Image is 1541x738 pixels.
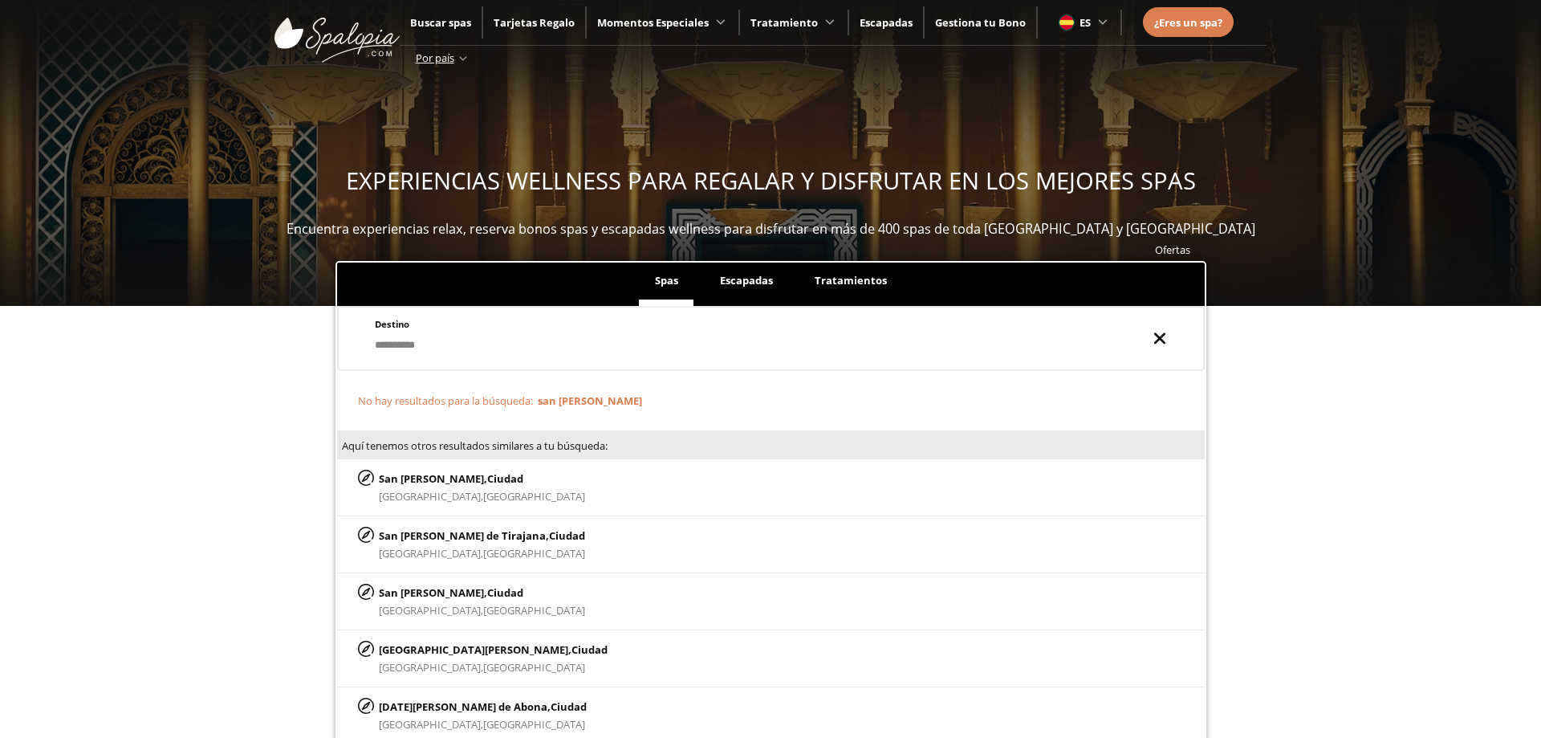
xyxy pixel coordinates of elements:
[379,584,585,601] p: San [PERSON_NAME],
[935,15,1026,30] a: Gestiona tu Bono
[860,15,913,30] a: Escapadas
[337,516,1205,573] a: San [PERSON_NAME] de Tirajana,Ciudad[GEOGRAPHIC_DATA],[GEOGRAPHIC_DATA]
[551,699,587,714] span: Ciudad
[483,660,585,675] span: [GEOGRAPHIC_DATA]
[416,51,454,65] span: Por país
[379,603,483,618] span: [GEOGRAPHIC_DATA],
[379,641,608,658] p: [GEOGRAPHIC_DATA][PERSON_NAME],
[571,642,608,657] span: Ciudad
[1154,14,1222,31] a: ¿Eres un spa?
[346,165,1196,197] span: EXPERIENCIAS WELLNESS PARA REGALAR Y DISFRUTAR EN LOS MEJORES SPAS
[549,528,585,543] span: Ciudad
[337,630,1205,687] a: [GEOGRAPHIC_DATA][PERSON_NAME],Ciudad[GEOGRAPHIC_DATA],[GEOGRAPHIC_DATA]
[379,489,483,504] span: [GEOGRAPHIC_DATA],
[287,220,1255,238] span: Encuentra experiencias relax, reserva bonos spas y escapadas wellness para disfrutar en más de 40...
[494,15,575,30] a: Tarjetas Regalo
[337,431,1205,459] div: :
[342,438,605,453] span: Aquí tenemos otros resultados similares a tu búsqueda
[487,471,523,486] span: Ciudad
[483,546,585,561] span: [GEOGRAPHIC_DATA]
[1154,15,1222,30] span: ¿Eres un spa?
[483,717,585,732] span: [GEOGRAPHIC_DATA]
[379,717,483,732] span: [GEOGRAPHIC_DATA],
[1155,243,1190,257] a: Ofertas
[483,489,585,504] span: [GEOGRAPHIC_DATA]
[375,318,409,330] span: Destino
[815,273,887,287] span: Tratamientos
[379,660,483,675] span: [GEOGRAPHIC_DATA],
[483,603,585,618] span: [GEOGRAPHIC_DATA]
[379,546,483,561] span: [GEOGRAPHIC_DATA],
[358,393,533,408] span: No hay resultados para la búsqueda:
[720,273,773,287] span: Escapadas
[538,393,642,408] span: san [PERSON_NAME]
[379,698,587,716] p: [DATE][PERSON_NAME] de Abona,
[487,585,523,600] span: Ciudad
[379,527,585,544] p: San [PERSON_NAME] de Tirajana,
[337,573,1205,630] a: San [PERSON_NAME],Ciudad[GEOGRAPHIC_DATA],[GEOGRAPHIC_DATA]
[337,459,1205,516] a: San [PERSON_NAME],Ciudad[GEOGRAPHIC_DATA],[GEOGRAPHIC_DATA]
[655,273,678,287] span: Spas
[379,470,585,487] p: San [PERSON_NAME],
[410,15,471,30] a: Buscar spas
[274,2,400,63] img: ImgLogoSpalopia.BvClDcEz.svg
